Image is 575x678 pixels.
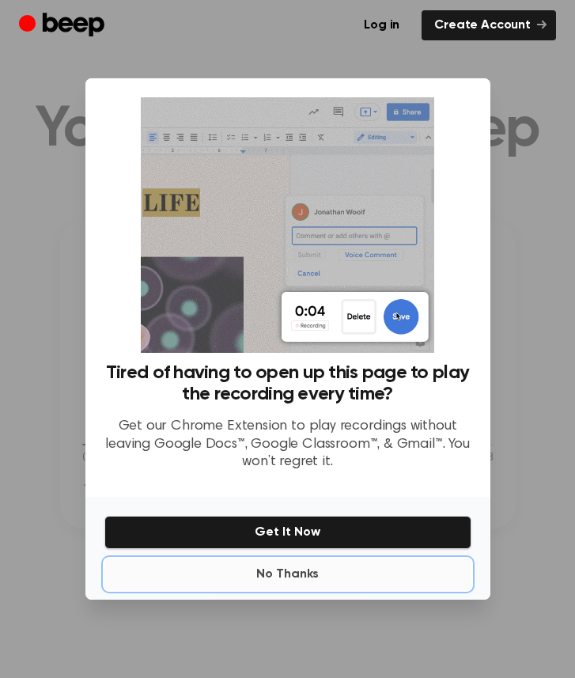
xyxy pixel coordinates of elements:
a: Log in [351,10,412,40]
a: Beep [19,10,108,41]
h3: Tired of having to open up this page to play the recording every time? [104,362,471,405]
p: Get our Chrome Extension to play recordings without leaving Google Docs™, Google Classroom™, & Gm... [104,418,471,472]
button: No Thanks [104,559,471,590]
a: Create Account [422,10,556,40]
img: Beep extension in action [141,97,434,353]
button: Get It Now [104,516,471,549]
